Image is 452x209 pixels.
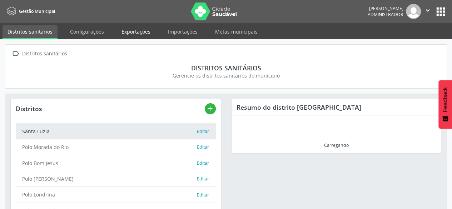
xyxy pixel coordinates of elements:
[10,49,21,59] i: 
[3,25,58,39] a: Distritos sanitários
[232,99,442,115] div: Resumo do distrito [GEOGRAPHIC_DATA]
[368,5,403,11] div: [PERSON_NAME]
[16,105,205,113] div: Distritos
[116,25,155,38] a: Exportações
[15,64,437,72] div: Distritos sanitários
[368,11,403,18] span: Administrador
[21,49,68,59] div: Distritos sanitários
[10,49,68,59] a:  Distritos sanitários
[421,4,434,19] button: 
[434,5,447,18] button: apps
[163,25,203,38] a: Importações
[438,80,452,129] button: Feedback - Mostrar pesquisa
[206,105,214,113] i: add
[210,25,263,38] a: Metas municipais
[5,5,55,17] a: Gestão Municipal
[324,142,349,148] div: Carregando
[205,103,216,114] button: add
[424,6,432,14] i: 
[15,72,437,79] div: Gerencie os distritos sanitários do município
[19,8,55,14] span: Gestão Municipal
[406,4,421,19] img: img
[442,87,448,112] span: Feedback
[65,25,109,38] a: Configurações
